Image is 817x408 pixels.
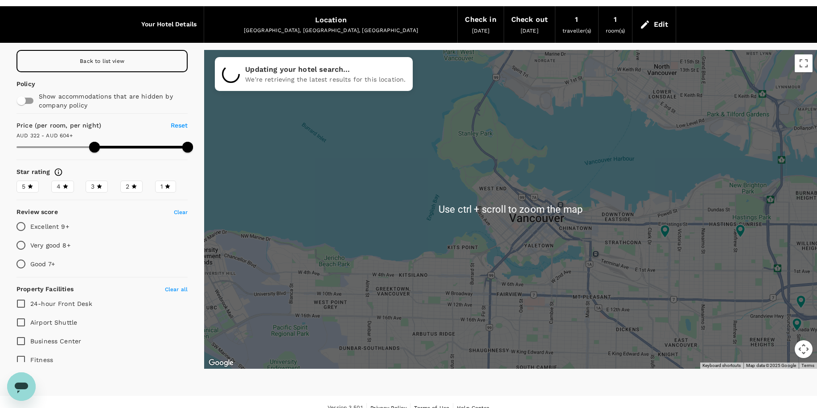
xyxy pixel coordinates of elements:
span: Clear all [165,286,188,293]
button: Keyboard shortcuts [702,363,741,369]
iframe: Button to launch messaging window [7,372,36,401]
a: Back to list view [16,50,188,72]
span: traveller(s) [562,28,591,34]
h6: Star rating [16,167,50,177]
span: [DATE] [472,28,490,34]
div: [GEOGRAPHIC_DATA], [GEOGRAPHIC_DATA], [GEOGRAPHIC_DATA] [211,26,450,35]
span: Airport Shuttle [30,319,77,326]
svg: Star ratings are awarded to properties to represent the quality of services, facilities, and amen... [54,168,63,177]
span: Clear [174,209,188,215]
span: AUD 322 - AUD 604+ [16,132,73,139]
p: Excellent 9+ [30,222,69,231]
span: [DATE] [521,28,538,34]
span: 3 [91,182,94,191]
a: Terms (opens in new tab) [801,363,814,368]
span: 1 [160,182,163,191]
div: 1 [614,13,617,26]
span: 2 [126,182,129,191]
h6: Price (per room, per night) [16,121,145,131]
p: Policy [16,79,28,88]
div: Location [315,14,347,26]
h6: Property Facilities [16,284,74,294]
p: Good 7+ [30,260,55,268]
p: Very good 8+ [30,241,70,250]
button: Map camera controls [795,340,813,358]
p: We're retrieving the latest results for this location. [245,75,406,84]
img: Google [206,357,236,369]
button: Toggle fullscreen view [795,54,813,72]
span: Fitness [30,356,53,363]
h6: Review score [16,207,58,217]
div: 1 [575,13,578,26]
span: 24-hour Front Desk [30,300,92,307]
span: Back to list view [80,58,124,64]
a: Open this area in Google Maps (opens a new window) [206,357,236,369]
span: Business Center [30,338,81,345]
p: Show accommodations that are hidden by company policy [39,92,174,110]
span: 4 [57,182,61,191]
div: Edit [654,18,669,31]
span: Map data ©2025 Google [746,363,796,368]
h6: Your Hotel Details [141,20,197,29]
p: Updating your hotel search... [245,64,406,75]
div: Check out [511,13,548,26]
span: room(s) [606,28,625,34]
span: 5 [22,182,25,191]
span: Reset [171,122,188,129]
div: Check in [465,13,496,26]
